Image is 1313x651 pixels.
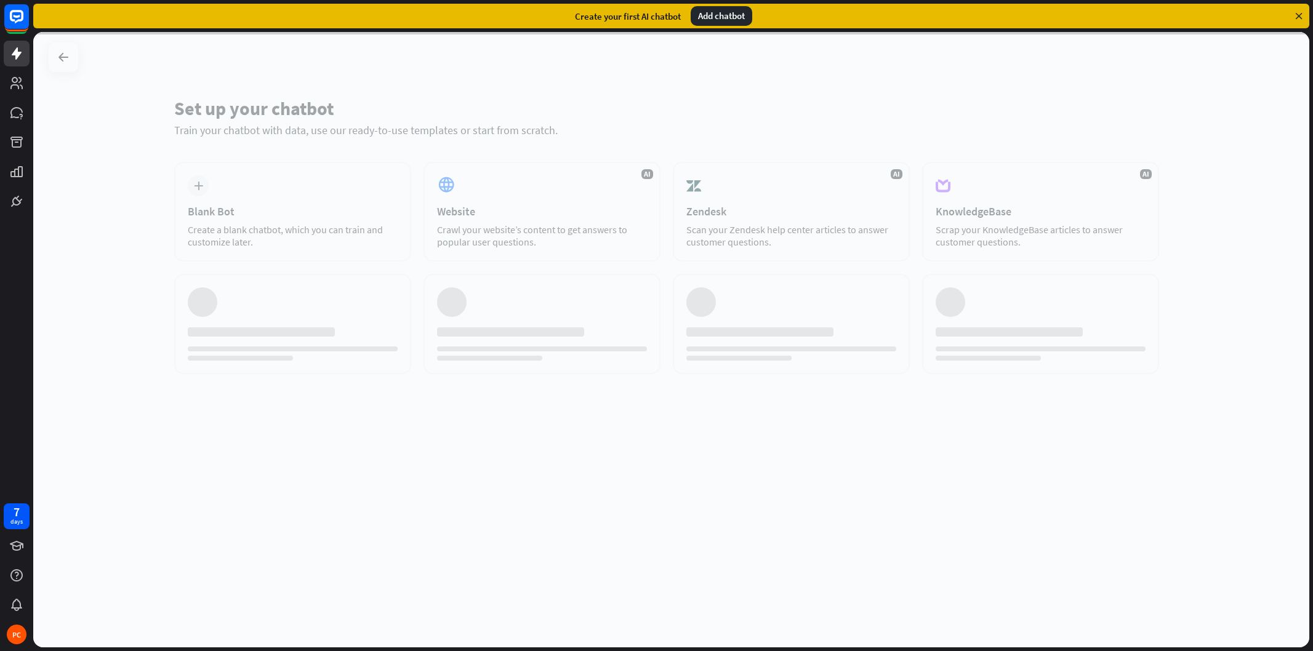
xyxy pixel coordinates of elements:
div: days [10,517,23,526]
div: Create your first AI chatbot [575,10,681,22]
div: 7 [14,506,20,517]
div: PC [7,625,26,644]
div: Add chatbot [691,6,752,26]
a: 7 days [4,503,30,529]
